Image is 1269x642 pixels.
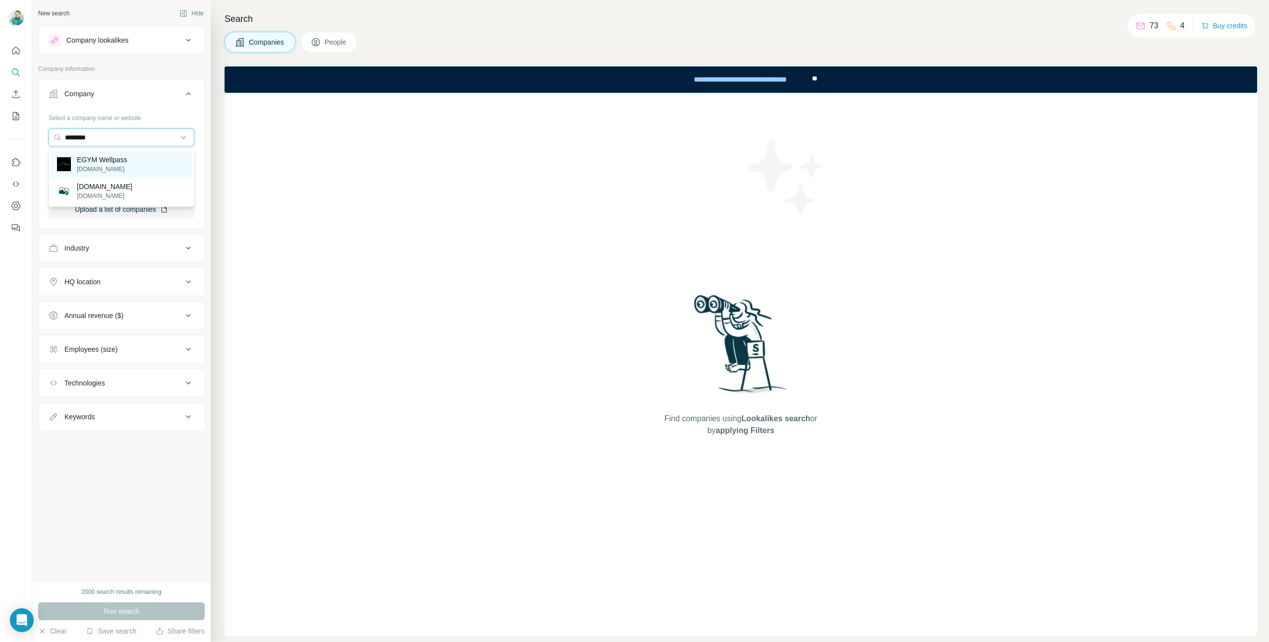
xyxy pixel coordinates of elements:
[8,153,24,171] button: Use Surfe on LinkedIn
[690,292,793,403] img: Surfe Illustration - Woman searching with binoculars
[39,405,204,429] button: Keywords
[39,371,204,395] button: Technologies
[225,12,1257,26] h4: Search
[49,200,194,218] button: Upload a list of companies
[39,28,204,52] button: Company lookalikes
[57,157,71,171] img: EGYM Wellpass
[39,304,204,327] button: Annual revenue ($)
[156,626,205,636] button: Share filters
[8,42,24,60] button: Quick start
[8,219,24,237] button: Feedback
[49,110,194,123] div: Select a company name or website
[77,192,132,200] p: [DOMAIN_NAME]
[64,277,101,287] div: HQ location
[38,64,205,73] p: Company information
[225,66,1257,93] iframe: Banner
[38,626,66,636] button: Clear
[77,155,127,165] p: EGYM Wellpass
[77,182,132,192] p: [DOMAIN_NAME]
[8,85,24,103] button: Enrich CSV
[249,37,285,47] span: Companies
[8,64,24,81] button: Search
[64,89,94,99] div: Company
[64,311,123,321] div: Annual revenue ($)
[77,165,127,174] p: [DOMAIN_NAME]
[39,270,204,294] button: HQ location
[66,35,128,45] div: Company lookalikes
[1201,19,1247,33] button: Buy credits
[325,37,347,47] span: People
[741,132,830,222] img: Surfe Illustration - Stars
[8,10,24,26] img: Avatar
[64,344,117,354] div: Employees (size)
[8,107,24,125] button: My lists
[1180,20,1185,32] p: 4
[64,412,95,422] div: Keywords
[57,184,71,198] img: swellpassion-surfshop.fr
[742,414,810,423] span: Lookalikes search
[173,6,211,21] button: Hide
[661,413,820,437] span: Find companies using or by
[8,197,24,215] button: Dashboard
[8,175,24,193] button: Use Surfe API
[39,82,204,110] button: Company
[39,337,204,361] button: Employees (size)
[82,587,162,596] div: 2000 search results remaining
[64,378,105,388] div: Technologies
[39,236,204,260] button: Industry
[86,626,136,636] button: Save search
[10,608,34,632] div: Open Intercom Messenger
[1150,20,1158,32] p: 73
[64,243,89,253] div: Industry
[716,426,774,435] span: applying Filters
[38,9,69,18] div: New search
